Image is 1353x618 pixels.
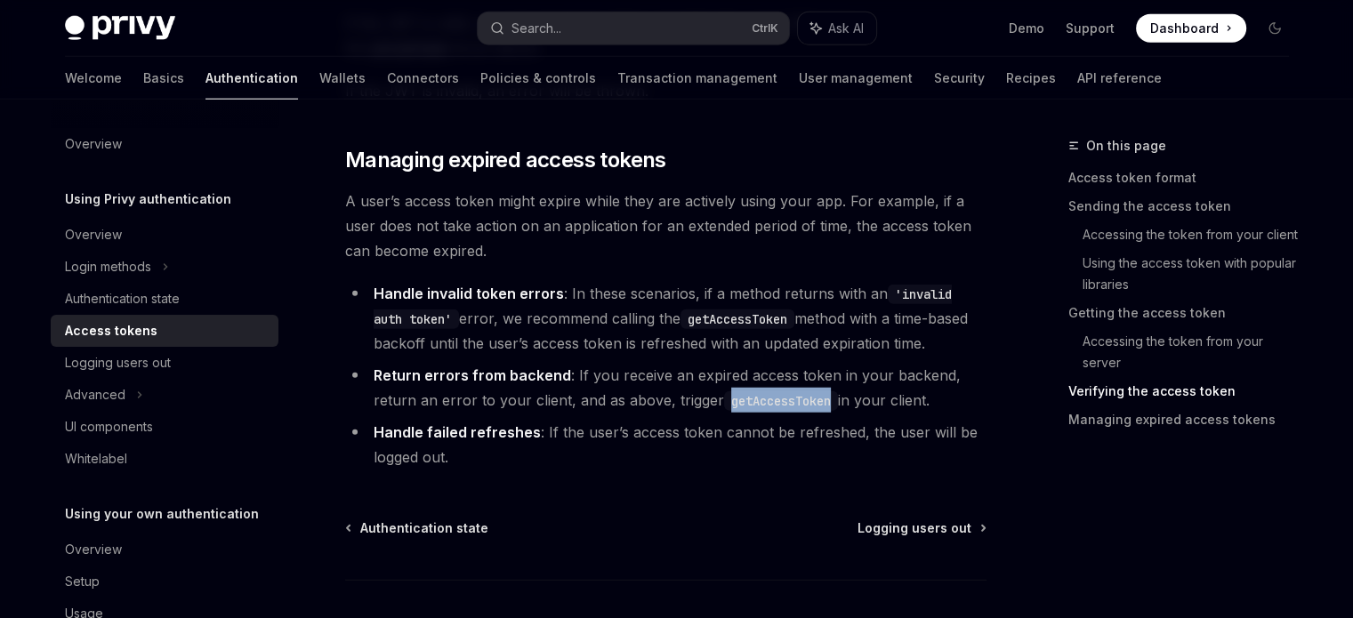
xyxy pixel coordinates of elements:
li: : If the user’s access token cannot be refreshed, the user will be logged out. [345,420,987,470]
a: Demo [1009,20,1044,37]
div: Setup [65,571,100,592]
a: Overview [51,534,278,566]
span: Authentication state [360,519,488,537]
a: Logging users out [51,347,278,379]
a: Logging users out [858,519,985,537]
a: Authentication state [347,519,488,537]
a: Transaction management [617,57,777,100]
code: getAccessToken [681,309,794,329]
a: Policies & controls [480,57,596,100]
a: Dashboard [1136,14,1246,43]
strong: Return errors from backend [374,366,571,384]
span: On this page [1086,135,1166,157]
a: Sending the access token [1068,192,1303,221]
a: Using the access token with popular libraries [1083,249,1303,299]
span: Logging users out [858,519,971,537]
span: A user’s access token might expire while they are actively using your app. For example, if a user... [345,189,987,263]
div: Advanced [65,384,125,405]
a: Overview [51,219,278,251]
button: Search...CtrlK [478,12,789,44]
a: Whitelabel [51,443,278,475]
span: Ctrl K [752,21,778,36]
div: UI components [65,416,153,437]
h5: Using Privy authentication [65,189,231,210]
a: Verifying the access token [1068,377,1303,405]
img: dark logo [65,16,175,41]
a: API reference [1077,57,1162,100]
a: Basics [143,57,184,100]
a: Managing expired access tokens [1068,405,1303,434]
div: Logging users out [65,352,171,373]
a: Connectors [387,57,459,100]
a: Authentication state [51,283,278,315]
a: Setup [51,566,278,598]
code: getAccessToken [724,391,838,411]
li: : In these scenarios, if a method returns with an error, we recommend calling the method with a t... [345,281,987,356]
div: Overview [65,133,122,155]
a: Getting the access token [1068,299,1303,327]
a: Authentication [205,57,298,100]
button: Toggle dark mode [1260,14,1289,43]
a: Accessing the token from your client [1083,221,1303,249]
div: Search... [511,18,561,39]
strong: Handle failed refreshes [374,423,541,441]
code: 'invalid auth token' [374,285,952,329]
a: Access token format [1068,164,1303,192]
div: Whitelabel [65,448,127,470]
div: Overview [65,224,122,245]
li: : If you receive an expired access token in your backend, return an error to your client, and as ... [345,363,987,413]
div: Authentication state [65,288,180,309]
a: Accessing the token from your server [1083,327,1303,377]
button: Ask AI [798,12,876,44]
a: Access tokens [51,315,278,347]
strong: Handle invalid token errors [374,285,564,302]
span: Ask AI [828,20,864,37]
a: Security [934,57,985,100]
span: Dashboard [1150,20,1219,37]
a: Overview [51,128,278,160]
a: Wallets [319,57,366,100]
a: Support [1066,20,1115,37]
a: User management [799,57,913,100]
a: Recipes [1006,57,1056,100]
div: Access tokens [65,320,157,341]
div: Login methods [65,256,151,277]
span: Managing expired access tokens [345,146,666,174]
a: Welcome [65,57,122,100]
a: UI components [51,411,278,443]
h5: Using your own authentication [65,503,259,525]
div: Overview [65,539,122,560]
